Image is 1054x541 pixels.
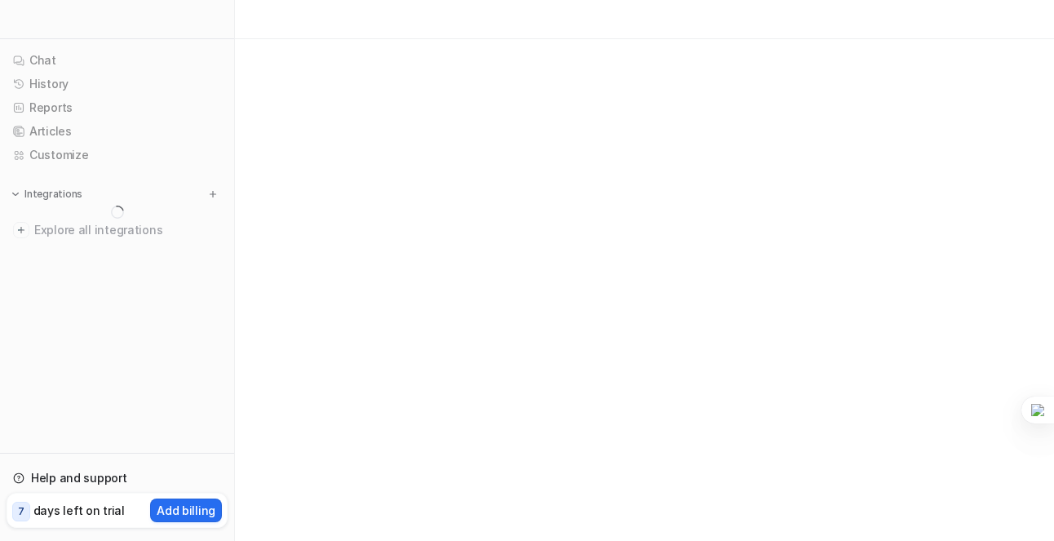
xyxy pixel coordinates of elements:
a: Chat [7,49,228,72]
img: menu_add.svg [207,188,219,200]
p: days left on trial [33,502,125,519]
a: Explore all integrations [7,219,228,242]
p: Integrations [24,188,82,201]
a: Reports [7,96,228,119]
a: Customize [7,144,228,166]
button: Add billing [150,499,222,522]
button: Integrations [7,186,87,202]
p: Add billing [157,502,215,519]
img: expand menu [10,188,21,200]
img: explore all integrations [13,222,29,238]
p: 7 [18,504,24,519]
span: Explore all integrations [34,217,221,243]
a: Help and support [7,467,228,490]
a: Articles [7,120,228,143]
a: History [7,73,228,95]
